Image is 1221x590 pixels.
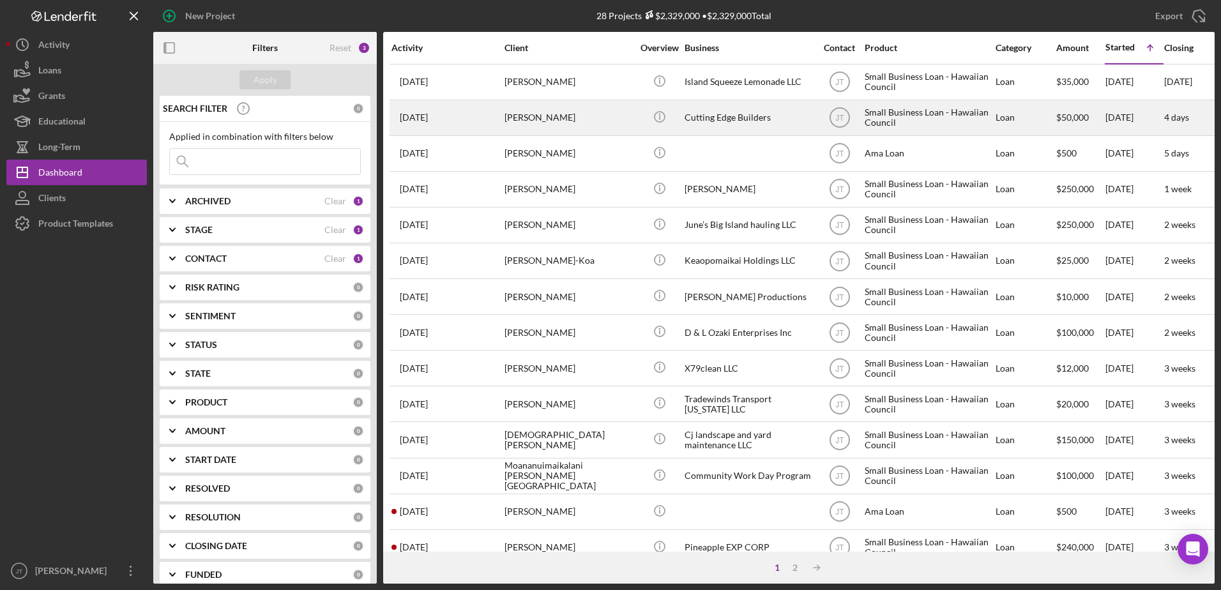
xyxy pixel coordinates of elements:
[400,435,428,445] time: 2025-09-17 18:35
[865,459,992,493] div: Small Business Loan - Hawaiian Council
[185,282,239,292] b: RISK RATING
[865,43,992,53] div: Product
[1105,459,1163,493] div: [DATE]
[1056,147,1077,158] span: $500
[353,339,364,351] div: 0
[1105,101,1163,135] div: [DATE]
[400,112,428,123] time: 2025-09-04 05:40
[685,208,812,242] div: June’s Big Island hauling LLC
[865,280,992,314] div: Small Business Loan - Hawaiian Council
[1105,387,1163,421] div: [DATE]
[185,426,225,436] b: AMOUNT
[38,83,65,112] div: Grants
[185,512,241,522] b: RESOLUTION
[835,543,844,552] text: JT
[1105,42,1135,52] div: Started
[1164,255,1195,266] time: 2 weeks
[353,454,364,465] div: 0
[1056,327,1094,338] span: $100,000
[504,387,632,421] div: [PERSON_NAME]
[835,328,844,337] text: JT
[1056,255,1089,266] span: $25,000
[504,208,632,242] div: [PERSON_NAME]
[353,282,364,293] div: 0
[1164,363,1195,374] time: 3 weeks
[1164,541,1195,552] time: 3 weeks
[38,109,86,137] div: Educational
[169,132,361,142] div: Applied in combination with filters below
[185,455,236,465] b: START DATE
[815,43,863,53] div: Contact
[1056,470,1094,481] span: $100,000
[1164,112,1189,123] time: 4 days
[504,315,632,349] div: [PERSON_NAME]
[400,328,428,338] time: 2025-09-16 07:11
[1164,398,1195,409] time: 3 weeks
[835,78,844,87] text: JT
[1105,280,1163,314] div: [DATE]
[6,160,147,185] button: Dashboard
[786,563,804,573] div: 2
[504,137,632,170] div: [PERSON_NAME]
[1142,3,1215,29] button: Export
[38,211,113,239] div: Product Templates
[685,172,812,206] div: [PERSON_NAME]
[1105,208,1163,242] div: [DATE]
[996,315,1055,349] div: Loan
[185,397,227,407] b: PRODUCT
[353,368,364,379] div: 0
[835,149,844,158] text: JT
[996,65,1055,99] div: Loan
[996,280,1055,314] div: Loan
[865,244,992,278] div: Small Business Loan - Hawaiian Council
[38,32,70,61] div: Activity
[38,160,82,188] div: Dashboard
[400,220,428,230] time: 2025-09-12 13:33
[685,244,812,278] div: Keaopomaikai Holdings LLC
[1105,531,1163,564] div: [DATE]
[353,310,364,322] div: 0
[504,423,632,457] div: [DEMOGRAPHIC_DATA][PERSON_NAME]
[1056,291,1089,302] span: $10,000
[1164,219,1195,230] time: 2 weeks
[1056,43,1104,53] div: Amount
[330,43,351,53] div: Reset
[6,57,147,83] a: Loans
[353,103,364,114] div: 0
[38,134,80,163] div: Long-Term
[6,211,147,236] button: Product Templates
[504,172,632,206] div: [PERSON_NAME]
[324,253,346,264] div: Clear
[685,315,812,349] div: D & L Ozaki Enterprises Inc
[1056,541,1094,552] span: $240,000
[1056,434,1094,445] span: $150,000
[353,511,364,523] div: 0
[1056,112,1089,123] span: $50,000
[353,224,364,236] div: 1
[38,185,66,214] div: Clients
[6,185,147,211] a: Clients
[685,43,812,53] div: Business
[835,508,844,517] text: JT
[6,558,147,584] button: JT[PERSON_NAME]
[1056,363,1089,374] span: $12,000
[996,137,1055,170] div: Loan
[865,208,992,242] div: Small Business Loan - Hawaiian Council
[835,292,844,301] text: JT
[996,43,1055,53] div: Category
[6,83,147,109] button: Grants
[1105,315,1163,349] div: [DATE]
[358,42,370,54] div: 3
[353,540,364,552] div: 0
[596,10,771,21] div: 28 Projects • $2,329,000 Total
[163,103,227,114] b: SEARCH FILTER
[6,109,147,134] a: Educational
[185,570,222,580] b: FUNDED
[1056,183,1094,194] span: $250,000
[685,531,812,564] div: Pineapple EXP CORP
[353,397,364,408] div: 0
[6,134,147,160] button: Long-Term
[400,255,428,266] time: 2025-09-14 21:52
[400,184,428,194] time: 2025-09-07 23:01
